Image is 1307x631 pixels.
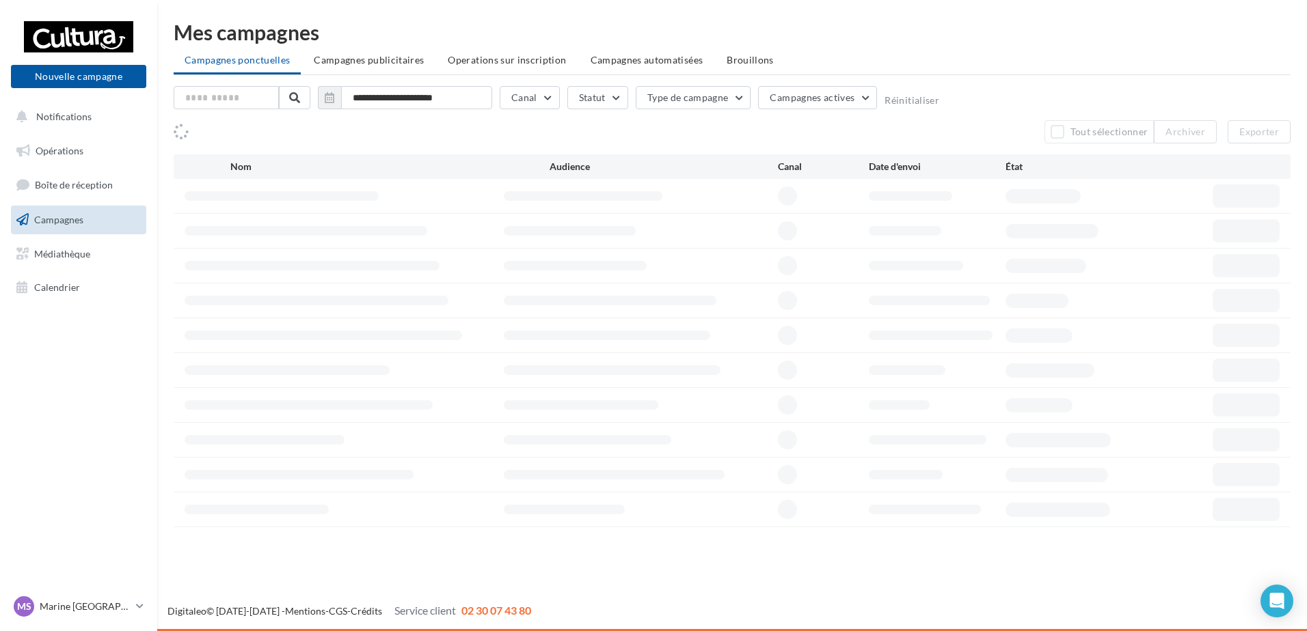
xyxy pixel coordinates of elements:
button: Tout sélectionner [1045,120,1154,143]
a: Calendrier [8,273,149,302]
button: Type de campagne [636,86,751,109]
button: Réinitialiser [885,95,939,106]
button: Statut [567,86,628,109]
a: Opérations [8,137,149,165]
div: Date d'envoi [869,160,1006,173]
span: Brouillons [727,54,774,66]
span: © [DATE]-[DATE] - - - [167,605,531,617]
button: Canal [500,86,560,109]
div: État [1006,160,1142,173]
span: MS [17,600,31,613]
a: MS Marine [GEOGRAPHIC_DATA][PERSON_NAME] [11,593,146,619]
span: Calendrier [34,281,80,293]
a: Crédits [351,605,382,617]
span: Campagnes publicitaires [314,54,424,66]
div: Mes campagnes [174,22,1291,42]
span: Médiathèque [34,247,90,259]
span: Boîte de réception [35,179,113,191]
div: Open Intercom Messenger [1261,585,1293,617]
span: Campagnes automatisées [591,54,703,66]
button: Archiver [1154,120,1217,143]
button: Nouvelle campagne [11,65,146,88]
span: Service client [394,604,456,617]
span: Notifications [36,111,92,122]
a: Campagnes [8,206,149,234]
div: Nom [230,160,550,173]
div: Canal [778,160,869,173]
span: Operations sur inscription [448,54,566,66]
span: Campagnes [34,214,83,225]
a: Mentions [285,605,325,617]
span: Campagnes actives [770,92,854,103]
button: Campagnes actives [758,86,877,109]
a: Médiathèque [8,240,149,268]
div: Audience [550,160,778,173]
span: 02 30 07 43 80 [461,604,531,617]
button: Notifications [8,102,144,131]
span: Opérations [36,145,83,156]
a: CGS [329,605,347,617]
a: Boîte de réception [8,170,149,199]
p: Marine [GEOGRAPHIC_DATA][PERSON_NAME] [40,600,131,613]
a: Digitaleo [167,605,206,617]
button: Exporter [1228,120,1291,143]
